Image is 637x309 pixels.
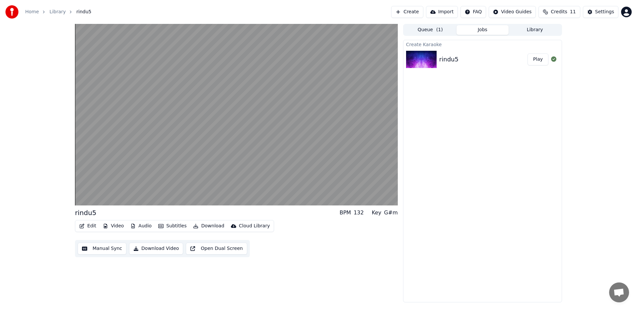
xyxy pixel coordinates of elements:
div: Create Karaoke [403,40,562,48]
button: Create [391,6,423,18]
button: Play [528,53,548,65]
div: Cloud Library [239,223,270,229]
span: ( 1 ) [436,27,443,33]
button: Jobs [457,25,509,35]
button: Download [190,221,227,231]
button: Edit [77,221,99,231]
div: Key [372,209,381,217]
div: rindu5 [75,208,97,217]
div: Settings [595,9,614,15]
button: Subtitles [156,221,189,231]
button: Video [100,221,126,231]
div: Open chat [609,282,629,302]
span: rindu5 [76,9,91,15]
a: Library [49,9,66,15]
button: Download Video [129,243,183,255]
span: Credits [551,9,567,15]
a: Home [25,9,39,15]
div: BPM [339,209,351,217]
button: Video Guides [489,6,536,18]
button: Import [426,6,458,18]
button: Manual Sync [78,243,126,255]
nav: breadcrumb [25,9,91,15]
button: Audio [128,221,154,231]
button: Credits11 [538,6,580,18]
button: Queue [404,25,457,35]
div: 132 [354,209,364,217]
button: Settings [583,6,618,18]
div: G#m [384,209,397,217]
span: 11 [570,9,576,15]
img: youka [5,5,19,19]
button: Library [509,25,561,35]
button: Open Dual Screen [186,243,247,255]
div: rindu5 [439,55,459,64]
button: FAQ [460,6,486,18]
